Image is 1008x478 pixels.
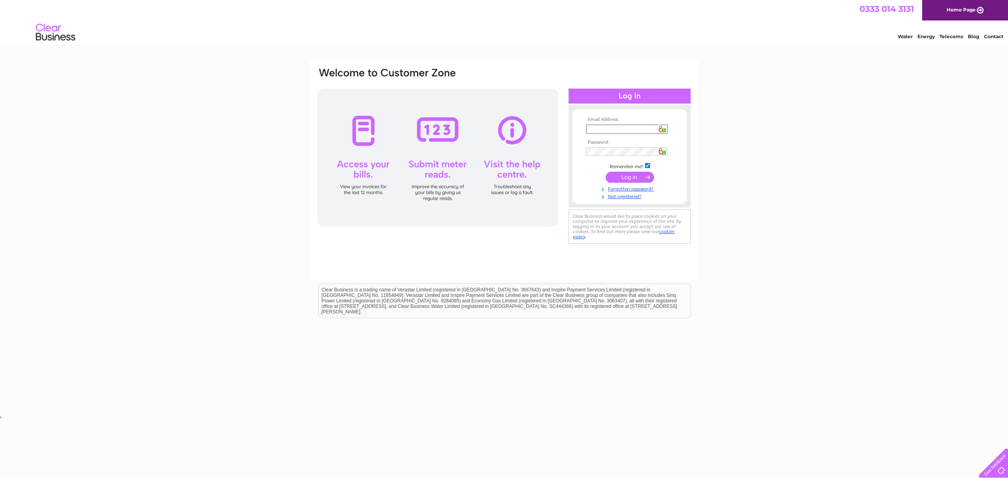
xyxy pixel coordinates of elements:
td: Remember me? [584,162,675,170]
a: Water [898,33,913,39]
a: Blog [968,33,979,39]
a: Telecoms [939,33,963,39]
input: Submit [606,172,654,183]
div: Clear Business is a trading name of Verastar Limited (registered in [GEOGRAPHIC_DATA] No. 3667643... [319,4,691,38]
th: Password: [584,140,675,145]
a: Forgotten password? [586,185,675,192]
a: Energy [917,33,935,39]
div: Clear Business would like to place cookies on your computer to improve your experience of the sit... [569,209,691,244]
a: 0333 014 3131 [860,4,914,14]
img: logo.png [35,20,76,44]
a: Contact [984,33,1003,39]
a: Not registered? [586,192,675,200]
a: cookies policy [573,229,674,239]
th: Email Address: [584,117,675,122]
